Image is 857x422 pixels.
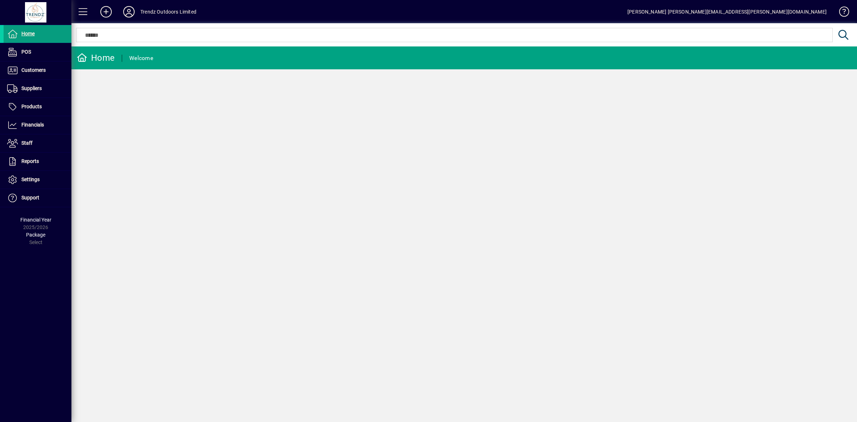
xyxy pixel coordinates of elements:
[834,1,848,25] a: Knowledge Base
[117,5,140,18] button: Profile
[21,140,32,146] span: Staff
[77,52,115,64] div: Home
[129,53,153,64] div: Welcome
[4,171,71,189] a: Settings
[21,122,44,128] span: Financials
[21,67,46,73] span: Customers
[4,98,71,116] a: Products
[21,158,39,164] span: Reports
[4,189,71,207] a: Support
[21,195,39,200] span: Support
[627,6,827,18] div: [PERSON_NAME] [PERSON_NAME][EMAIL_ADDRESS][PERSON_NAME][DOMAIN_NAME]
[4,61,71,79] a: Customers
[140,6,196,18] div: Trendz Outdoors Limited
[21,31,35,36] span: Home
[95,5,117,18] button: Add
[26,232,45,238] span: Package
[21,85,42,91] span: Suppliers
[4,116,71,134] a: Financials
[4,134,71,152] a: Staff
[4,43,71,61] a: POS
[4,153,71,170] a: Reports
[4,80,71,98] a: Suppliers
[21,104,42,109] span: Products
[20,217,51,223] span: Financial Year
[21,177,40,182] span: Settings
[21,49,31,55] span: POS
